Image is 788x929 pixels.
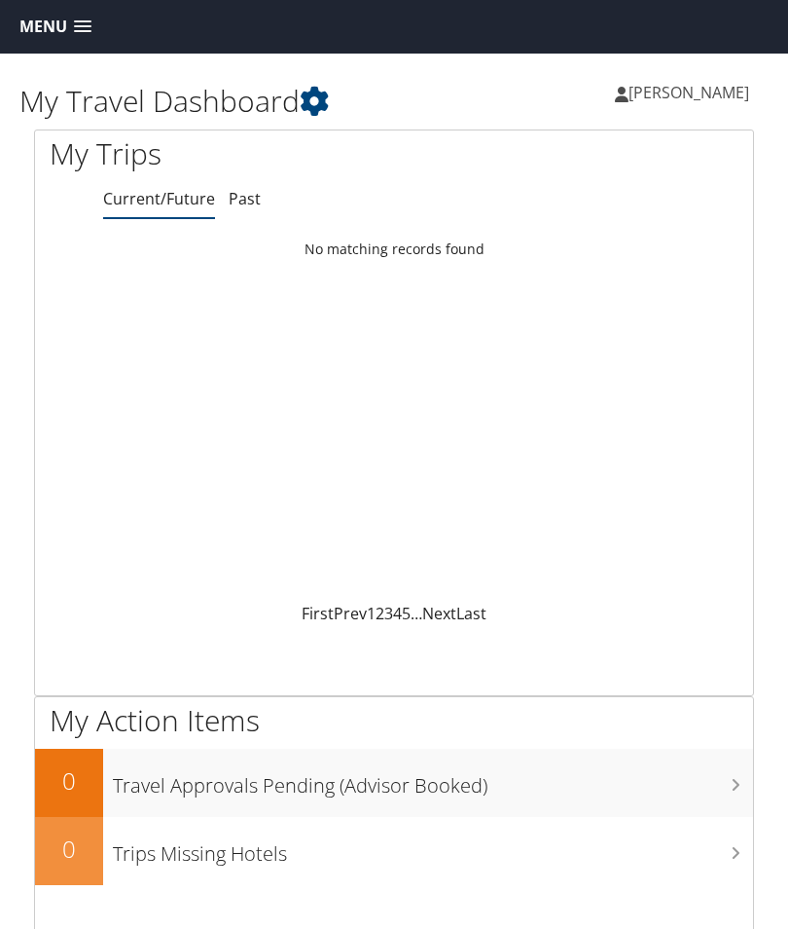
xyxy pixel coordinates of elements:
a: Prev [334,603,367,624]
a: Past [229,188,261,209]
h2: 0 [35,764,103,798]
a: 3 [384,603,393,624]
a: Menu [10,11,101,43]
h3: Trips Missing Hotels [113,831,753,868]
a: 4 [393,603,402,624]
a: 2 [376,603,384,624]
a: [PERSON_NAME] [615,63,769,122]
a: 5 [402,603,411,624]
a: 1 [367,603,376,624]
h1: My Trips [50,133,379,174]
a: First [302,603,334,624]
a: Current/Future [103,188,215,209]
span: [PERSON_NAME] [628,82,749,103]
a: 0Trips Missing Hotels [35,817,753,885]
h1: My Action Items [35,700,753,741]
a: Next [422,603,456,624]
td: No matching records found [35,232,753,267]
h1: My Travel Dashboard [19,81,394,122]
h2: 0 [35,833,103,866]
a: Last [456,603,486,624]
span: … [411,603,422,624]
a: 0Travel Approvals Pending (Advisor Booked) [35,749,753,817]
span: Menu [19,18,67,36]
h3: Travel Approvals Pending (Advisor Booked) [113,762,753,799]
